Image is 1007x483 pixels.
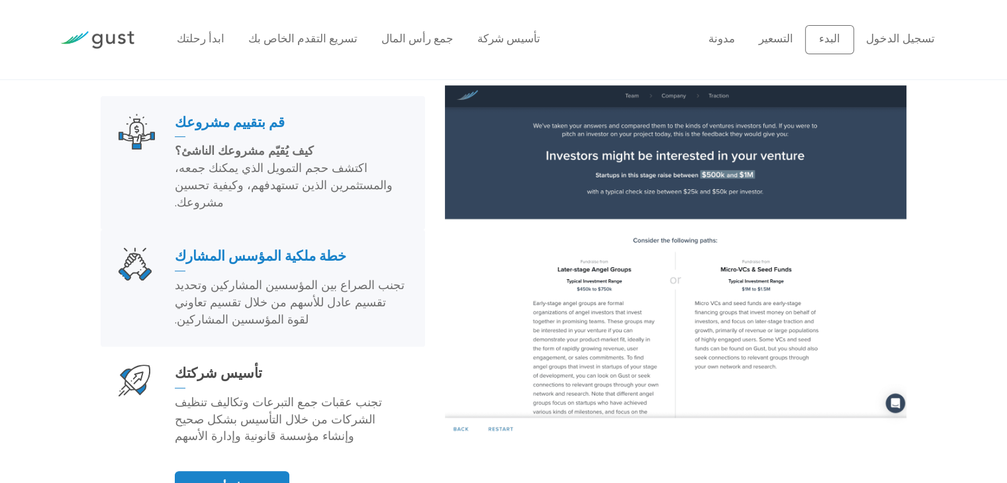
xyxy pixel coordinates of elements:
a: التسعير [759,32,793,46]
img: قم بتقييم مشروعك [445,85,907,439]
a: تسريع التقدم الخاص بك [248,32,358,46]
img: ابدأ شركتك [119,365,150,396]
a: جمع رأس المال [381,32,454,46]
font: كيف يُقيّم مشروعك الناشئ؟ [175,144,314,158]
img: خطة ملكية المؤسس المشارك [119,247,152,281]
a: تأسيس شركة [477,32,540,46]
font: تجنب الصراع بين المؤسسين المشاركين وتحديد تقسيم عادل للأسهم من خلال تقسيم تعاوني لقوة المؤسسين ال... [175,279,405,327]
a: مدونة [708,32,735,46]
img: شعار العاصفة [60,31,134,49]
a: ابدأ شركتكتأسيس شركتكتجنب عقبات جمع التبرعات وتكاليف تنظيف الشركات من خلال التأسيس بشكل صحيح وإنش... [101,347,425,464]
font: اكتشف حجم التمويل الذي يمكنك جمعه، والمستثمرين الذين تستهدفهم، وكيفية تحسين مشروعك. [175,161,393,210]
a: البدء [805,25,854,54]
a: خطة ملكية المؤسس المشاركخطة ملكية المؤسس المشاركتجنب الصراع بين المؤسسين المشاركين وتحديد تقسيم ع... [101,230,425,347]
img: قم بتقييم مشروعك [119,114,155,150]
font: تأسيس شركتك [175,365,262,382]
font: تجنب عقبات جمع التبرعات وتكاليف تنظيف الشركات من خلال التأسيس بشكل صحيح وإنشاء مؤسسة قانونية وإدا... [175,396,382,444]
a: قم بتقييم مشروعكقم بتقييم مشروعككيف يُقيّم مشروعك الناشئ؟ اكتشف حجم التمويل الذي يمكنك جمعه، والم... [101,96,425,230]
font: قم بتقييم مشروعك [175,114,285,131]
font: خطة ملكية المؤسس المشارك [175,248,346,265]
a: ابدأ رحلتك [177,32,224,46]
font: البدء [819,32,840,46]
a: تسجيل الدخول [866,32,935,46]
